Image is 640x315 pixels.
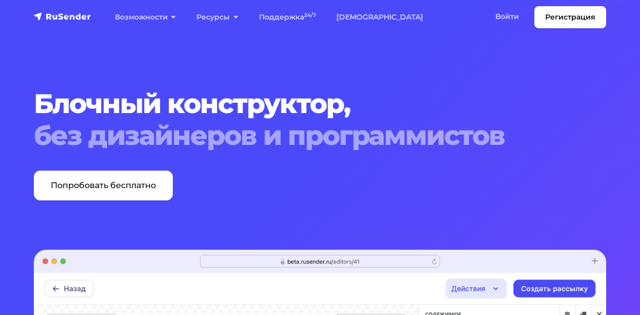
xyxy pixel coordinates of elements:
h1: Блочный конструктор, [34,88,606,152]
a: Войти [485,6,529,27]
sup: 24/7 [304,12,316,18]
a: Ресурсы [186,7,248,28]
a: [DEMOGRAPHIC_DATA] [326,7,433,28]
a: Попробовать бесплатно [34,171,173,200]
img: RuSender [34,11,91,22]
span: без дизайнеров и программистов [34,120,606,152]
a: Возможности [105,7,186,28]
a: Регистрация [534,6,606,28]
a: Поддержка24/7 [249,7,326,28]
